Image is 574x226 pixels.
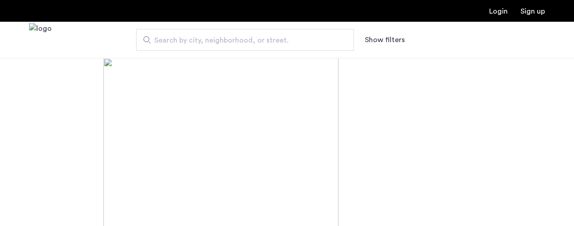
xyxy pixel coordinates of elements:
[520,8,545,15] a: Registration
[365,34,405,45] button: Show or hide filters
[29,23,52,57] a: Cazamio Logo
[489,8,508,15] a: Login
[29,23,52,57] img: logo
[136,29,354,51] input: Apartment Search
[154,35,329,46] span: Search by city, neighborhood, or street.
